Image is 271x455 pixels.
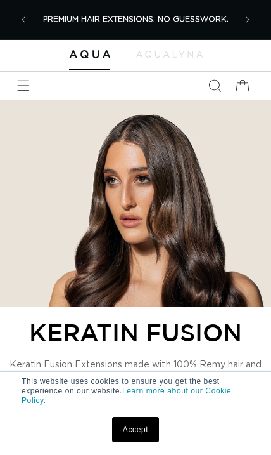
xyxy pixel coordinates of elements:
button: Next announcement [234,6,262,34]
a: Learn more about our Cookie Policy. [22,386,231,405]
p: Keratin Fusion Extensions made with 100% Remy hair and Italian keratin bonds. Seamless color, nat... [6,359,265,399]
button: Previous announcement [9,6,37,34]
img: aqualyna.com [136,51,203,57]
h2: KERATIN FUSION [29,319,242,346]
img: Aqua Hair Extensions [69,50,110,58]
span: PREMIUM HAIR EXTENSIONS. NO GUESSWORK. [43,15,229,23]
summary: Search [201,72,229,100]
a: Accept [112,417,159,442]
p: This website uses cookies to ensure you get the best experience on our website. [22,377,249,406]
summary: Menu [9,72,37,100]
